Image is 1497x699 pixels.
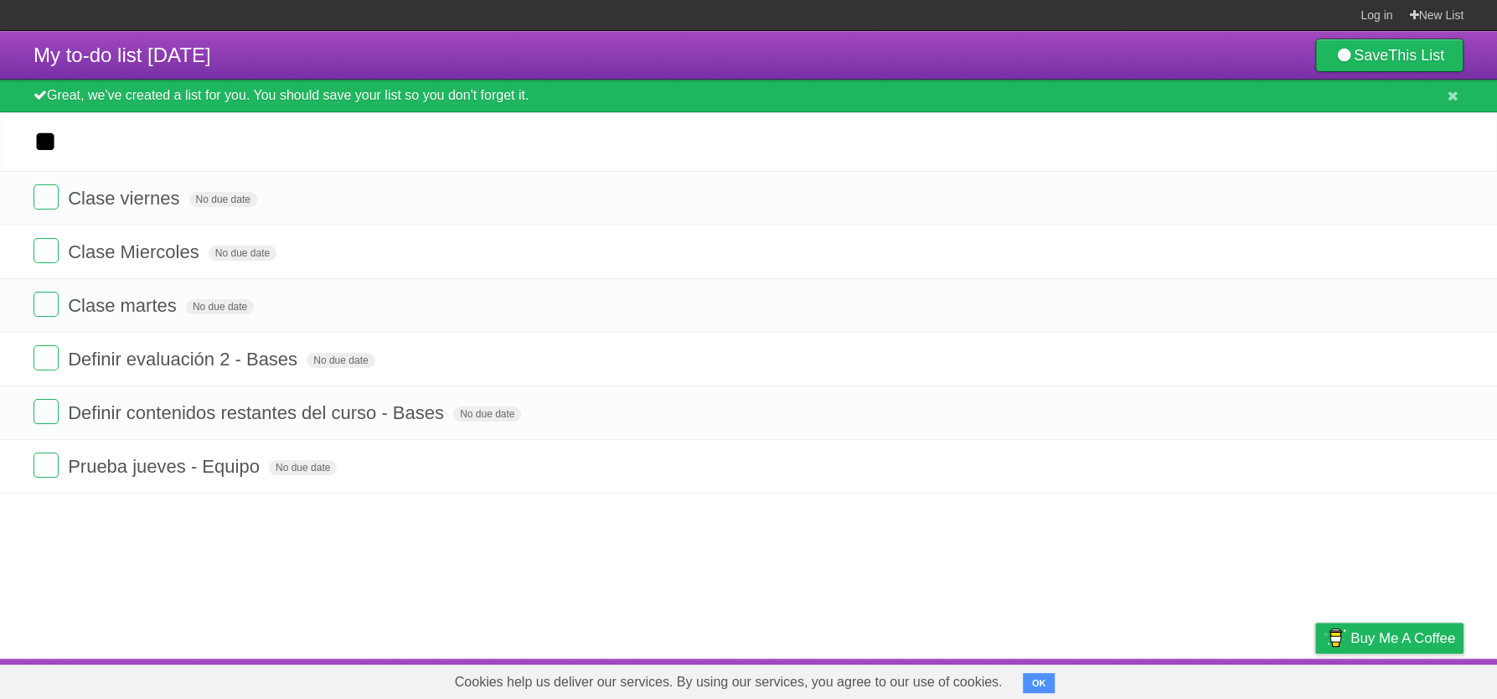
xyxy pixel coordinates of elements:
a: About [1092,663,1128,695]
label: Done [34,292,59,317]
span: Cookies help us deliver our services. By using our services, you agree to our use of cookies. [438,665,1020,699]
a: Developers [1148,663,1216,695]
span: Clase martes [68,295,181,316]
label: Done [34,238,59,263]
span: Clase Miercoles [68,241,204,262]
span: No due date [453,406,521,422]
span: My to-do list [DATE] [34,44,211,66]
b: This List [1388,47,1444,64]
img: Buy me a coffee [1324,624,1346,652]
a: Suggest a feature [1358,663,1463,695]
span: No due date [189,192,257,207]
span: Definir evaluación 2 - Bases [68,349,302,370]
span: No due date [307,353,374,368]
label: Done [34,184,59,210]
button: OK [1023,673,1056,693]
span: No due date [186,299,254,314]
label: Done [34,399,59,424]
label: Done [34,453,59,478]
a: Terms [1236,663,1273,695]
a: Privacy [1293,663,1337,695]
span: No due date [269,460,337,475]
label: Done [34,345,59,370]
span: Buy me a coffee [1350,624,1455,653]
a: Buy me a coffee [1315,623,1463,654]
span: Definir contenidos restantes del curso - Bases [68,402,448,423]
a: SaveThis List [1315,39,1463,72]
span: Prueba jueves - Equipo [68,456,264,477]
span: Clase viernes [68,188,183,209]
span: No due date [209,246,276,261]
